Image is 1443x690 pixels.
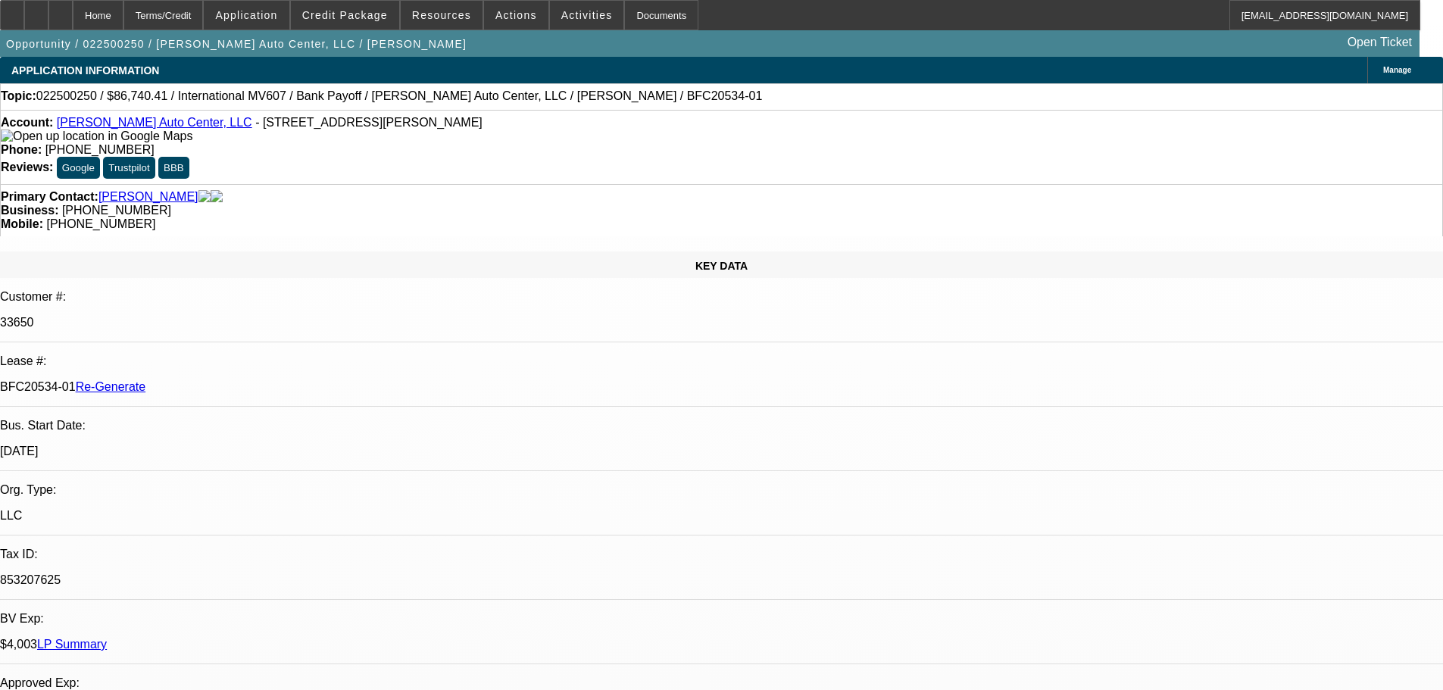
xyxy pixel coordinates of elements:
[550,1,624,30] button: Activities
[1,217,43,230] strong: Mobile:
[198,190,211,204] img: facebook-icon.png
[255,116,483,129] span: - [STREET_ADDRESS][PERSON_NAME]
[1383,66,1411,74] span: Manage
[57,157,100,179] button: Google
[11,64,159,76] span: APPLICATION INFORMATION
[1,130,192,143] img: Open up location in Google Maps
[412,9,471,21] span: Resources
[1,130,192,142] a: View Google Maps
[401,1,483,30] button: Resources
[46,217,155,230] span: [PHONE_NUMBER]
[76,380,146,393] a: Re-Generate
[103,157,155,179] button: Trustpilot
[45,143,155,156] span: [PHONE_NUMBER]
[1341,30,1418,55] a: Open Ticket
[1,204,58,217] strong: Business:
[1,190,98,204] strong: Primary Contact:
[695,260,748,272] span: KEY DATA
[204,1,289,30] button: Application
[1,89,36,103] strong: Topic:
[36,89,762,103] span: 022500250 / $86,740.41 / International MV607 / Bank Payoff / [PERSON_NAME] Auto Center, LLC / [PE...
[484,1,548,30] button: Actions
[1,161,53,173] strong: Reviews:
[98,190,198,204] a: [PERSON_NAME]
[158,157,189,179] button: BBB
[1,143,42,156] strong: Phone:
[215,9,277,21] span: Application
[302,9,388,21] span: Credit Package
[6,38,467,50] span: Opportunity / 022500250 / [PERSON_NAME] Auto Center, LLC / [PERSON_NAME]
[291,1,399,30] button: Credit Package
[57,116,252,129] a: [PERSON_NAME] Auto Center, LLC
[37,638,107,651] a: LP Summary
[62,204,171,217] span: [PHONE_NUMBER]
[495,9,537,21] span: Actions
[561,9,613,21] span: Activities
[1,116,53,129] strong: Account:
[211,190,223,204] img: linkedin-icon.png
